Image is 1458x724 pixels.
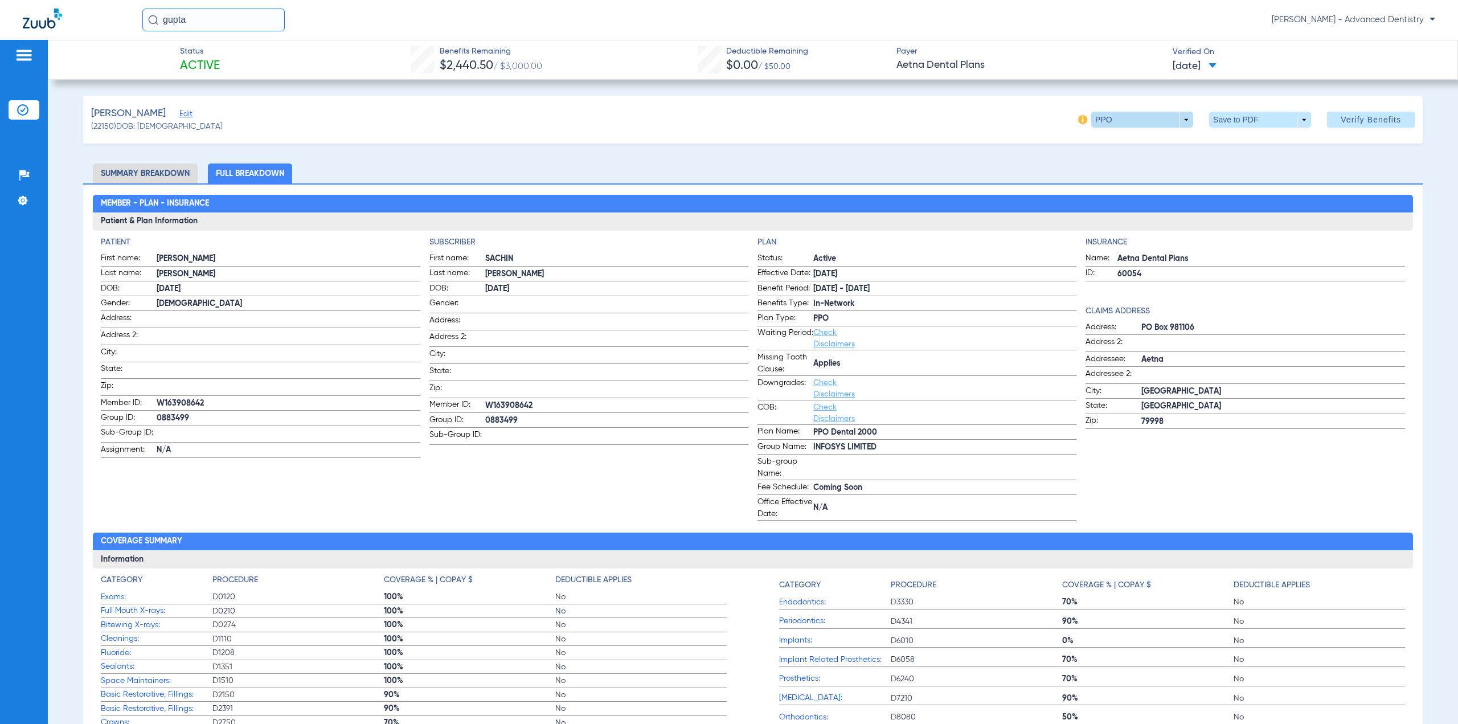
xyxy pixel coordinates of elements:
app-breakdown-title: Category [101,574,212,590]
span: $0.00 [726,60,758,72]
span: D4341 [891,616,1062,627]
span: [MEDICAL_DATA]: [779,692,891,704]
h2: Member - Plan - Insurance [93,195,1412,213]
span: Effective Date: [757,267,813,281]
span: Periodontics: [779,615,891,627]
span: / $3,000.00 [493,62,542,71]
span: Implants: [779,635,891,647]
span: COB: [757,402,813,424]
h3: Information [93,550,1412,568]
span: Aetna [1141,354,1404,366]
span: 100% [384,619,555,631]
span: No [555,647,727,658]
span: 0% [1062,635,1234,647]
h4: Patient [101,236,420,248]
span: $2,440.50 [440,60,493,72]
span: Sealants: [101,661,212,673]
span: Address 2: [429,331,485,346]
span: 70% [1062,673,1234,685]
span: First name: [429,252,485,266]
span: Member ID: [101,397,157,411]
span: Benefits Remaining [440,46,542,58]
span: D8080 [891,711,1062,723]
h4: Coverage % | Copay $ [1062,579,1151,591]
app-breakdown-title: Procedure [212,574,384,590]
span: 100% [384,591,555,603]
span: D1208 [212,647,384,658]
span: Plan Name: [757,426,813,439]
span: Gender: [101,297,157,311]
span: No [555,689,727,701]
span: Zip: [1086,415,1141,428]
span: Aetna Dental Plans [1117,253,1404,265]
span: City: [101,346,157,362]
app-breakdown-title: Deductible Applies [555,574,727,590]
a: Check Disclaimers [813,403,855,423]
h4: Category [101,574,142,586]
span: Address 2: [1086,336,1141,351]
span: D6240 [891,673,1062,685]
span: Coming Soon [813,482,1076,494]
span: [GEOGRAPHIC_DATA] [1141,400,1404,412]
span: D1110 [212,633,384,645]
span: D2391 [212,703,384,714]
span: Payer [896,46,1163,58]
span: Deductible Remaining [726,46,808,58]
span: Benefits Type: [757,297,813,311]
h4: Procedure [212,574,258,586]
span: Sub-Group ID: [429,429,485,444]
button: Save to PDF [1209,112,1311,128]
span: Bitewing X-rays: [101,619,212,631]
span: Zip: [429,382,485,398]
span: Last name: [101,267,157,281]
li: Summary Breakdown [93,163,198,183]
span: Fee Schedule: [757,481,813,495]
span: No [555,591,727,603]
span: 79998 [1141,416,1404,428]
h4: Coverage % | Copay $ [384,574,473,586]
app-breakdown-title: Insurance [1086,236,1404,248]
app-breakdown-title: Coverage % | Copay $ [1062,574,1234,595]
span: 100% [384,647,555,658]
span: [DATE] [1173,59,1217,73]
li: Full Breakdown [208,163,292,183]
span: Edit [179,110,190,121]
span: Implant Related Prosthetics: [779,654,891,666]
h4: Subscriber [429,236,748,248]
span: No [1234,673,1405,685]
span: 90% [1062,693,1234,704]
h4: Category [779,579,821,591]
span: PO Box 981106 [1141,322,1404,334]
span: W163908642 [485,400,748,412]
span: Active [813,253,1076,265]
span: [GEOGRAPHIC_DATA] [1141,386,1404,398]
span: Active [180,58,220,74]
h2: Coverage Summary [93,533,1412,551]
span: D6058 [891,654,1062,665]
span: City: [429,348,485,363]
span: Address: [1086,321,1141,335]
span: 50% [1062,711,1234,723]
app-breakdown-title: Coverage % | Copay $ [384,574,555,590]
span: PPO Dental 2000 [813,427,1076,439]
span: [DEMOGRAPHIC_DATA] [157,298,420,310]
span: D0274 [212,619,384,631]
span: W163908642 [157,398,420,410]
span: [PERSON_NAME] [91,107,166,121]
span: Prosthetics: [779,673,891,685]
span: Verify Benefits [1341,115,1401,124]
h4: Plan [757,236,1076,248]
span: Endodontics: [779,596,891,608]
span: State: [429,365,485,381]
span: Downgrades: [757,377,813,400]
button: PPO [1091,112,1193,128]
span: D1351 [212,661,384,673]
span: 0883499 [157,412,420,424]
span: Group ID: [429,414,485,428]
span: Address: [101,312,157,328]
a: Check Disclaimers [813,329,855,348]
span: Office Effective Date: [757,496,813,520]
span: Status [180,46,220,58]
span: No [1234,654,1405,665]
